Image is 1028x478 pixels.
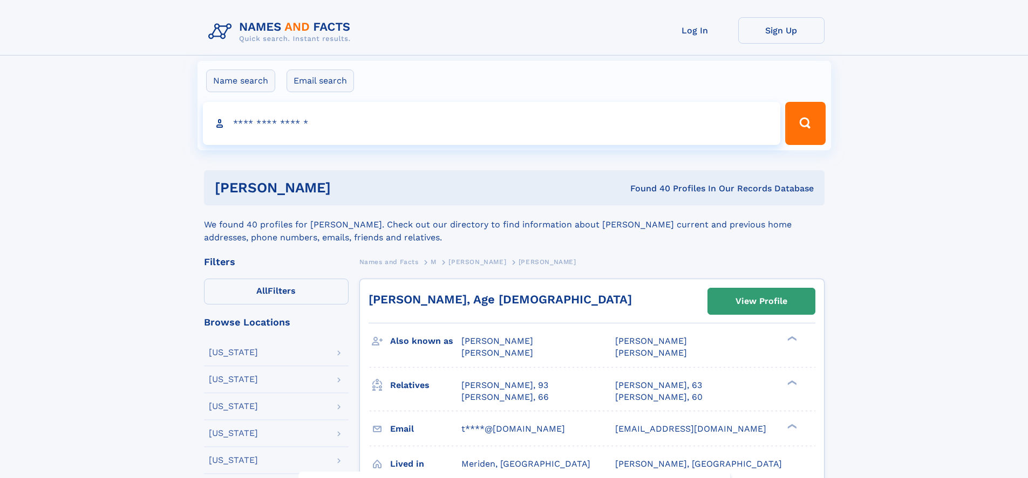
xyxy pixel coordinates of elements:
a: Sign Up [738,17,825,44]
span: Meriden, [GEOGRAPHIC_DATA] [461,459,590,469]
h3: Email [390,420,461,438]
a: [PERSON_NAME], Age [DEMOGRAPHIC_DATA] [369,293,632,306]
h3: Also known as [390,332,461,350]
div: View Profile [736,289,787,314]
div: We found 40 profiles for [PERSON_NAME]. Check out our directory to find information about [PERSON... [204,205,825,244]
span: [PERSON_NAME] [519,258,576,266]
label: Filters [204,279,349,304]
div: [US_STATE] [209,402,258,411]
a: Names and Facts [359,255,419,268]
a: M [431,255,437,268]
div: Browse Locations [204,317,349,327]
input: search input [203,102,781,145]
div: ❯ [785,335,798,342]
span: [PERSON_NAME] [461,348,533,358]
span: [PERSON_NAME] [461,336,533,346]
div: [US_STATE] [209,348,258,357]
span: All [256,286,268,296]
a: Log In [652,17,738,44]
button: Search Button [785,102,825,145]
span: M [431,258,437,266]
span: [PERSON_NAME] [448,258,506,266]
a: View Profile [708,288,815,314]
a: [PERSON_NAME], 93 [461,379,548,391]
h3: Relatives [390,376,461,394]
label: Name search [206,70,275,92]
div: [US_STATE] [209,375,258,384]
div: ❯ [785,379,798,386]
span: [PERSON_NAME] [615,348,687,358]
a: [PERSON_NAME], 66 [461,391,549,403]
div: ❯ [785,422,798,429]
div: [US_STATE] [209,429,258,438]
div: Found 40 Profiles In Our Records Database [480,183,814,195]
span: [PERSON_NAME], [GEOGRAPHIC_DATA] [615,459,782,469]
a: [PERSON_NAME] [448,255,506,268]
img: Logo Names and Facts [204,17,359,46]
div: Filters [204,257,349,267]
span: [EMAIL_ADDRESS][DOMAIN_NAME] [615,424,766,434]
a: [PERSON_NAME], 60 [615,391,703,403]
div: [US_STATE] [209,456,258,465]
h3: Lived in [390,455,461,473]
h1: [PERSON_NAME] [215,181,481,195]
a: [PERSON_NAME], 63 [615,379,702,391]
span: [PERSON_NAME] [615,336,687,346]
label: Email search [287,70,354,92]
